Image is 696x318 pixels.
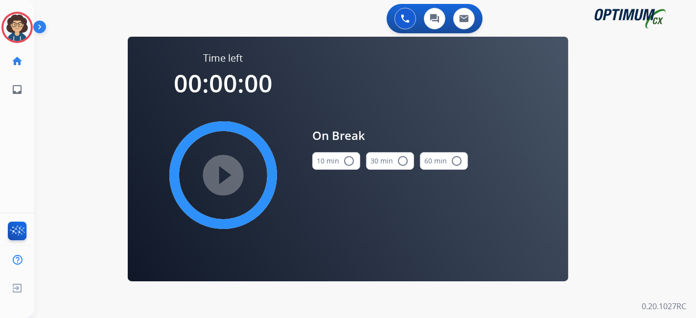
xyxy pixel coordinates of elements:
span: On Break [312,127,468,144]
img: avatar [3,14,31,41]
mat-icon: radio_button_unchecked [343,155,355,167]
button: 10 min [312,152,360,170]
button: 30 min [366,152,414,170]
span: Time left [204,51,243,65]
span: 00:00:00 [174,67,273,100]
button: 60 min [420,152,468,170]
mat-icon: radio_button_unchecked [451,155,463,167]
mat-icon: home [11,55,23,67]
p: 0.20.1027RC [642,300,686,312]
mat-icon: radio_button_unchecked [397,155,409,167]
mat-icon: inbox [11,84,23,95]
